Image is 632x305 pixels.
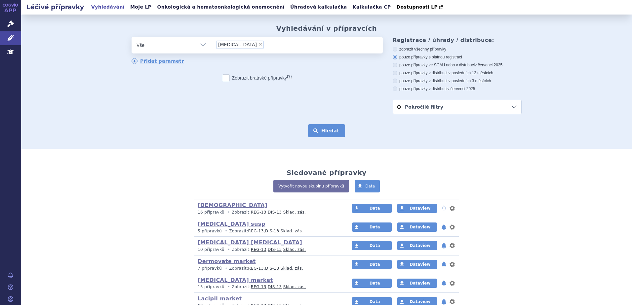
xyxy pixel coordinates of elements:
a: DIS-13 [265,266,279,271]
a: Sklad. zás. [283,247,306,252]
i: • [226,210,232,215]
button: nastavení [449,223,455,231]
i: • [226,284,232,290]
a: Kalkulačka CP [351,3,393,12]
a: Data [352,279,392,288]
label: pouze přípravky v distribuci v posledních 12 měsících [393,70,522,76]
a: DIS-13 [268,210,282,215]
label: Zobrazit bratrské přípravky [223,75,292,81]
h2: Léčivé přípravky [21,2,89,12]
button: nastavení [449,204,455,212]
a: DIS-13 [268,285,282,289]
p: Zobrazit: , [198,284,339,290]
span: v červenci 2025 [475,63,502,67]
i: • [226,247,232,253]
button: nastavení [449,279,455,287]
a: Dataview [397,222,437,232]
a: Sklad. zás. [283,285,306,289]
a: Dataview [397,260,437,269]
button: notifikace [441,260,447,268]
span: Dataview [410,262,430,267]
a: Data [352,204,392,213]
p: Zobrazit: , [198,266,339,271]
a: Data [352,260,392,269]
span: × [258,42,262,46]
span: Data [370,262,380,267]
a: Dostupnosti LP [394,3,446,12]
span: 15 přípravků [198,285,224,289]
button: nastavení [449,260,455,268]
span: Data [370,206,380,211]
label: zobrazit všechny přípravky [393,47,522,52]
a: Lacipil market [198,295,242,302]
span: v červenci 2025 [447,86,475,91]
h2: Sledované přípravky [287,169,367,177]
a: [MEDICAL_DATA] market [198,277,273,283]
a: Data [352,222,392,232]
button: notifikace [441,279,447,287]
a: Onkologická a hematoonkologická onemocnění [155,3,287,12]
i: • [223,228,229,234]
label: pouze přípravky s platnou registrací [393,54,522,60]
a: Sklad. zás. [281,229,303,233]
span: Data [370,299,380,304]
span: [MEDICAL_DATA] [218,42,257,47]
button: notifikace [441,204,447,212]
button: nastavení [449,242,455,250]
span: Data [365,184,375,188]
p: Zobrazit: , [198,247,339,253]
a: Dataview [397,279,437,288]
a: Dermovate market [198,258,256,264]
span: 5 přípravků [198,229,222,233]
a: [MEDICAL_DATA] susp [198,221,265,227]
a: Dataview [397,241,437,250]
a: DIS-13 [265,229,279,233]
a: Dataview [397,204,437,213]
a: Vytvořit novou skupinu přípravků [273,180,349,192]
a: Vyhledávání [89,3,127,12]
button: Hledat [308,124,345,137]
a: REG-13 [251,285,266,289]
span: Data [370,225,380,229]
span: Dataview [410,206,430,211]
span: Dataview [410,243,430,248]
a: Data [355,180,380,192]
button: notifikace [441,223,447,231]
i: • [223,266,229,271]
a: Přidat parametr [132,58,184,64]
span: Data [370,243,380,248]
a: REG-13 [248,229,264,233]
span: Data [370,281,380,286]
a: [DEMOGRAPHIC_DATA] [198,202,267,208]
span: Dataview [410,225,430,229]
a: Sklad. zás. [281,266,303,271]
span: 16 přípravků [198,210,224,215]
p: Zobrazit: , [198,228,339,234]
h2: Vyhledávání v přípravcích [276,24,377,32]
span: Dostupnosti LP [396,4,438,10]
a: REG-13 [251,247,266,252]
label: pouze přípravky v distribuci v posledních 3 měsících [393,78,522,84]
a: Úhradová kalkulačka [288,3,349,12]
span: 10 přípravků [198,247,224,252]
a: DIS-13 [268,247,282,252]
a: REG-13 [248,266,264,271]
label: pouze přípravky ve SCAU nebo v distribuci [393,62,522,68]
a: REG-13 [251,210,266,215]
label: pouze přípravky v distribuci [393,86,522,91]
h3: Registrace / úhrady / distribuce: [393,37,522,43]
a: Sklad. zás. [283,210,306,215]
a: Moje LP [128,3,153,12]
a: [MEDICAL_DATA] [MEDICAL_DATA] [198,239,302,246]
a: Pokročilé filtry [393,100,521,114]
span: Dataview [410,299,430,304]
button: notifikace [441,242,447,250]
span: 7 přípravků [198,266,222,271]
abbr: (?) [287,74,292,79]
a: Data [352,241,392,250]
p: Zobrazit: , [198,210,339,215]
span: Dataview [410,281,430,286]
input: [MEDICAL_DATA] [266,40,297,49]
